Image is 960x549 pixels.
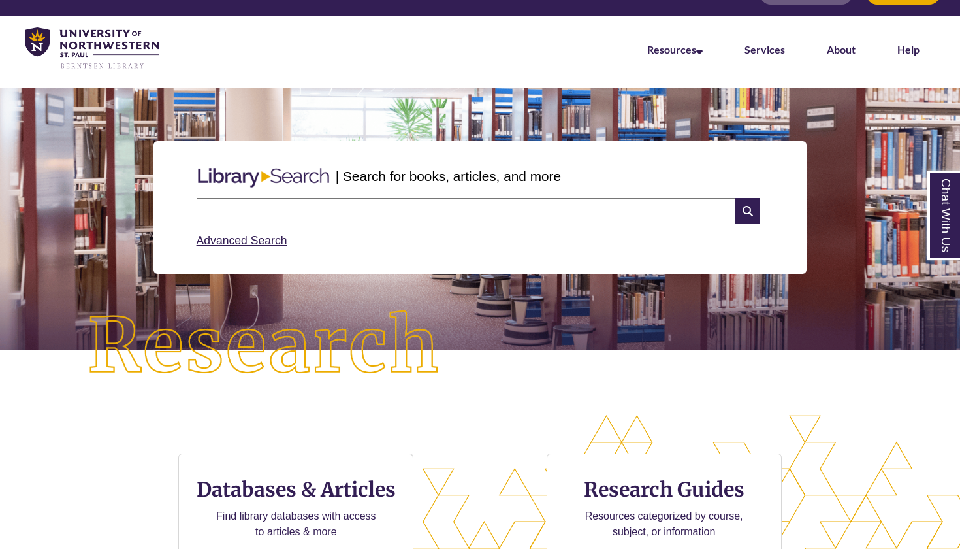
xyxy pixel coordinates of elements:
[897,43,920,56] a: Help
[744,43,785,56] a: Services
[579,508,749,540] p: Resources categorized by course, subject, or information
[191,163,336,193] img: Libary Search
[189,477,402,502] h3: Databases & Articles
[336,166,561,186] p: | Search for books, articles, and more
[647,43,703,56] a: Resources
[558,477,771,502] h3: Research Guides
[25,27,159,70] img: UNWSP Library Logo
[197,234,287,247] a: Advanced Search
[211,508,381,540] p: Find library databases with access to articles & more
[827,43,856,56] a: About
[48,271,481,422] img: Research
[735,198,760,224] i: Search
